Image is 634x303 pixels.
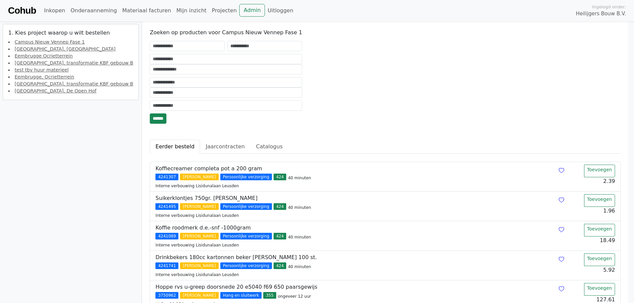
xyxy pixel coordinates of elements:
[584,194,615,207] a: Toevoegen
[15,39,85,45] a: Campus Nieuw Vennep Fase 1
[15,67,69,73] a: test tbv huur materieel
[180,203,218,210] div: [PERSON_NAME]
[15,46,115,52] a: [GEOGRAPHIC_DATA], [GEOGRAPHIC_DATA]
[263,292,276,299] div: 355
[15,88,97,93] a: [GEOGRAPHIC_DATA], De Open Hof
[155,253,615,261] div: Drinkbekers 180cc kartonnen beker [PERSON_NAME] 100 st.
[155,184,239,188] sub: Interne verbouwing Lisidunalaan Leusden
[180,233,218,239] div: [PERSON_NAME]
[592,4,626,10] span: Ingelogd onder:
[288,176,311,180] sub: 40 minuten
[265,4,296,17] a: Uitloggen
[155,272,239,277] sub: Interne verbouwing Lisidunalaan Leusden
[174,4,209,17] a: Mijn inzicht
[119,4,174,17] a: Materiaal facturen
[155,224,615,232] div: Koffie roodmerk d.e.-snf -1000gram
[220,203,272,210] div: Persoonlijke verzorging
[68,4,119,17] a: Onderaanneming
[554,177,615,185] div: 2.39
[274,203,287,210] div: 424
[220,262,272,269] div: Persoonlijke verzorging
[209,4,240,17] a: Projecten
[250,140,288,154] a: Catalogus
[200,140,250,154] a: Jaarcontracten
[584,224,615,236] a: Toevoegen
[274,262,287,269] div: 424
[220,292,262,299] div: Hang en sluitwerk
[8,30,133,36] h6: 1. Kies project waarop u wilt bestellen
[239,4,265,17] a: Admin
[150,29,302,36] h6: Zoeken op producten voor Campus Nieuw Vennep Fase 1
[576,10,626,18] span: Heilijgers Bouw B.V.
[155,165,615,173] div: Koffiecreamer completa pot a 200 gram
[155,194,615,202] div: Suikerklontjes 750gr. [PERSON_NAME]
[584,283,615,296] a: Toevoegen
[288,235,311,239] sub: 40 minuten
[220,233,272,239] div: Persoonlijke verzorging
[180,292,218,299] div: [PERSON_NAME]
[274,233,287,239] div: 424
[554,266,615,274] div: 5.92
[155,203,178,210] div: 4241495
[8,3,36,19] a: Cohub
[15,74,74,79] a: Eembrugge, Ocrietterrein
[288,205,311,210] sub: 40 minuten
[155,283,615,291] div: Hoppe rvs u-greep doorsnede 20 e5040 f69 650 paarsgewijs
[220,174,272,180] div: Persoonlijke verzorging
[155,243,239,247] sub: Interne verbouwing Lisidunalaan Leusden
[274,174,287,180] div: 424
[554,207,615,215] div: 1.96
[15,53,73,59] a: Eembrugge Ocrietterrein
[155,213,239,218] sub: Interne verbouwing Lisidunalaan Leusden
[155,233,178,239] div: 4241089
[41,4,68,17] a: Inkopen
[180,262,218,269] div: [PERSON_NAME]
[150,140,200,154] a: Eerder besteld
[180,174,218,180] div: [PERSON_NAME]
[584,165,615,177] a: Toevoegen
[155,292,178,299] div: 3750962
[155,262,178,269] div: 4241741
[584,253,615,266] a: Toevoegen
[15,60,133,66] a: [GEOGRAPHIC_DATA], transformatie KBF gebouw B
[278,294,311,299] sub: ongeveer 12 uur
[554,236,615,244] div: 18.49
[155,174,178,180] div: 4241307
[15,81,133,86] a: [GEOGRAPHIC_DATA], transformatie KBF gebouw B
[288,264,311,269] sub: 40 minuten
